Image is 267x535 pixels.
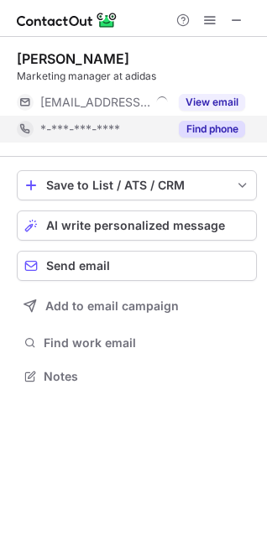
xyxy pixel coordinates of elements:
button: Add to email campaign [17,291,257,321]
span: AI write personalized message [46,219,225,232]
div: Marketing manager at adidas [17,69,257,84]
span: Notes [44,369,250,384]
button: save-profile-one-click [17,170,257,200]
button: Reveal Button [179,121,245,138]
div: [PERSON_NAME] [17,50,129,67]
button: AI write personalized message [17,210,257,241]
button: Notes [17,365,257,388]
span: Find work email [44,335,250,351]
span: Send email [46,259,110,273]
button: Reveal Button [179,94,245,111]
span: [EMAIL_ADDRESS][DOMAIN_NAME] [40,95,150,110]
img: ContactOut v5.3.10 [17,10,118,30]
button: Send email [17,251,257,281]
div: Save to List / ATS / CRM [46,179,228,192]
span: Add to email campaign [45,299,179,313]
button: Find work email [17,331,257,355]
